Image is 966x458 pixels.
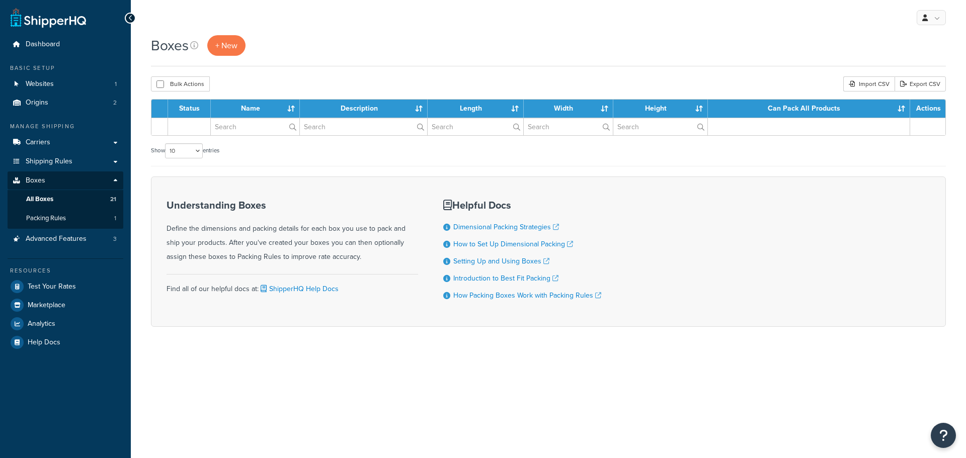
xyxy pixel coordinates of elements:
a: ShipperHQ Help Docs [259,284,339,294]
th: Description [300,100,428,118]
label: Show entries [151,143,219,158]
span: 2 [113,99,117,107]
a: All Boxes 21 [8,190,123,209]
span: Analytics [28,320,55,328]
a: Introduction to Best Fit Packing [453,273,558,284]
div: Import CSV [843,76,895,91]
th: Height [613,100,708,118]
a: ShipperHQ Home [11,8,86,28]
span: Shipping Rules [26,157,72,166]
a: Shipping Rules [8,152,123,171]
a: Boxes [8,171,123,190]
a: Marketplace [8,296,123,314]
input: Search [211,118,299,135]
a: Setting Up and Using Boxes [453,256,549,266]
span: Carriers [26,138,50,147]
div: Define the dimensions and packing details for each box you use to pack and ship your products. Af... [167,200,418,264]
select: Showentries [165,143,203,158]
a: Dimensional Packing Strategies [453,222,559,232]
a: Packing Rules 1 [8,209,123,228]
th: Name [211,100,300,118]
div: Resources [8,266,123,275]
input: Search [300,118,427,135]
a: How Packing Boxes Work with Packing Rules [453,290,601,301]
span: Dashboard [26,40,60,49]
th: Length [428,100,524,118]
a: Test Your Rates [8,278,123,296]
a: Carriers [8,133,123,152]
a: Analytics [8,315,123,333]
span: Marketplace [28,301,65,310]
span: 3 [113,235,117,243]
button: Open Resource Center [931,423,956,448]
h3: Helpful Docs [443,200,601,211]
span: Help Docs [28,338,60,347]
a: Websites 1 [8,75,123,94]
input: Search [613,118,707,135]
a: Dashboard [8,35,123,54]
h3: Understanding Boxes [167,200,418,211]
a: Help Docs [8,333,123,351]
th: Actions [910,100,945,118]
button: Bulk Actions [151,76,210,91]
input: Search [524,118,612,135]
li: Websites [8,75,123,94]
div: Find all of our helpful docs at: [167,274,418,296]
a: How to Set Up Dimensional Packing [453,239,573,249]
span: Boxes [26,176,45,185]
a: Export CSV [895,76,946,91]
span: Websites [26,80,54,88]
th: Status [168,100,211,118]
li: Advanced Features [8,230,123,248]
div: Manage Shipping [8,122,123,131]
span: 1 [114,214,116,223]
th: Can Pack All Products [708,100,910,118]
span: + New [215,40,237,51]
th: Width [524,100,613,118]
div: Basic Setup [8,64,123,72]
li: Boxes [8,171,123,229]
a: Advanced Features 3 [8,230,123,248]
li: Packing Rules [8,209,123,228]
li: All Boxes [8,190,123,209]
li: Origins [8,94,123,112]
span: 21 [110,195,116,204]
h1: Boxes [151,36,189,55]
span: 1 [115,80,117,88]
span: Packing Rules [26,214,66,223]
span: Origins [26,99,48,107]
input: Search [428,118,523,135]
a: Origins 2 [8,94,123,112]
span: All Boxes [26,195,53,204]
span: Test Your Rates [28,283,76,291]
a: + New [207,35,246,56]
span: Advanced Features [26,235,87,243]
